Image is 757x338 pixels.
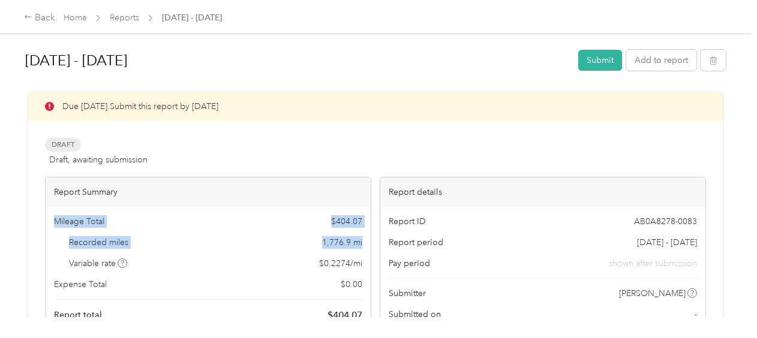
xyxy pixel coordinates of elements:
button: Submit [578,50,622,71]
button: Add to report [626,50,696,71]
span: Recorded miles [69,236,128,249]
iframe: Everlance-gr Chat Button Frame [690,271,757,338]
span: 1,776.9 mi [322,236,362,249]
span: $ 0.2274 / mi [319,257,362,270]
span: Submitter [389,287,426,300]
a: Home [64,13,87,23]
span: $ 0.00 [341,278,362,291]
span: Mileage Total [54,215,104,228]
span: Draft, awaiting submission [49,153,148,166]
span: shown after submission [609,257,697,270]
span: $ 404.07 [328,308,362,322]
span: $ 404.07 [331,215,362,228]
span: AB0A8278-0083 [634,215,697,228]
div: Report details [380,177,705,207]
a: Reports [110,13,139,23]
span: Expense Total [54,278,107,291]
span: Submitted on [389,308,441,321]
span: Variable rate [69,257,128,270]
span: Report period [389,236,443,249]
div: Report Summary [46,177,371,207]
span: Report ID [389,215,426,228]
span: [PERSON_NAME] [619,287,686,300]
span: [DATE] - [DATE] [162,11,222,24]
span: Report total [54,309,102,321]
span: [DATE] - [DATE] [637,236,697,249]
span: Pay period [389,257,430,270]
div: Back [24,11,55,25]
span: Draft [45,138,81,152]
div: Due [DATE]. Submit this report by [DATE] [28,92,723,121]
h1: Sep 1 - 30, 2025 [25,46,570,75]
